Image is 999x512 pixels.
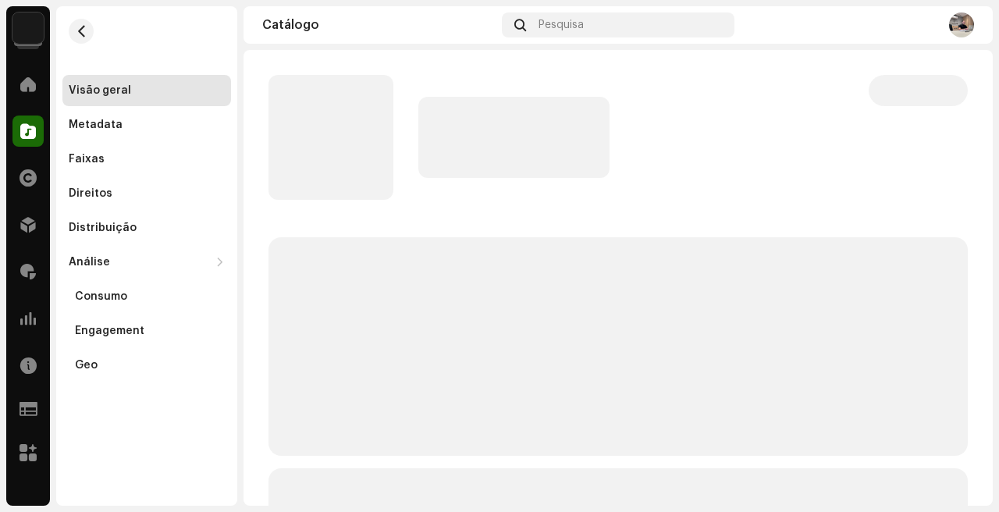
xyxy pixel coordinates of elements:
[62,144,231,175] re-m-nav-item: Faixas
[69,256,110,268] div: Análise
[62,75,231,106] re-m-nav-item: Visão geral
[69,153,105,165] div: Faixas
[539,19,584,31] span: Pesquisa
[69,119,123,131] div: Metadata
[75,359,98,372] div: Geo
[62,315,231,347] re-m-nav-item: Engagement
[69,84,131,97] div: Visão geral
[69,222,137,234] div: Distribuição
[62,281,231,312] re-m-nav-item: Consumo
[62,350,231,381] re-m-nav-item: Geo
[75,290,127,303] div: Consumo
[949,12,974,37] img: 0ba84f16-5798-4c35-affb-ab1fe2b8839d
[62,212,231,244] re-m-nav-item: Distribuição
[69,187,112,200] div: Direitos
[12,12,44,44] img: 730b9dfe-18b5-4111-b483-f30b0c182d82
[75,325,144,337] div: Engagement
[62,109,231,140] re-m-nav-item: Metadata
[62,247,231,381] re-m-nav-dropdown: Análise
[262,19,496,31] div: Catálogo
[62,178,231,209] re-m-nav-item: Direitos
